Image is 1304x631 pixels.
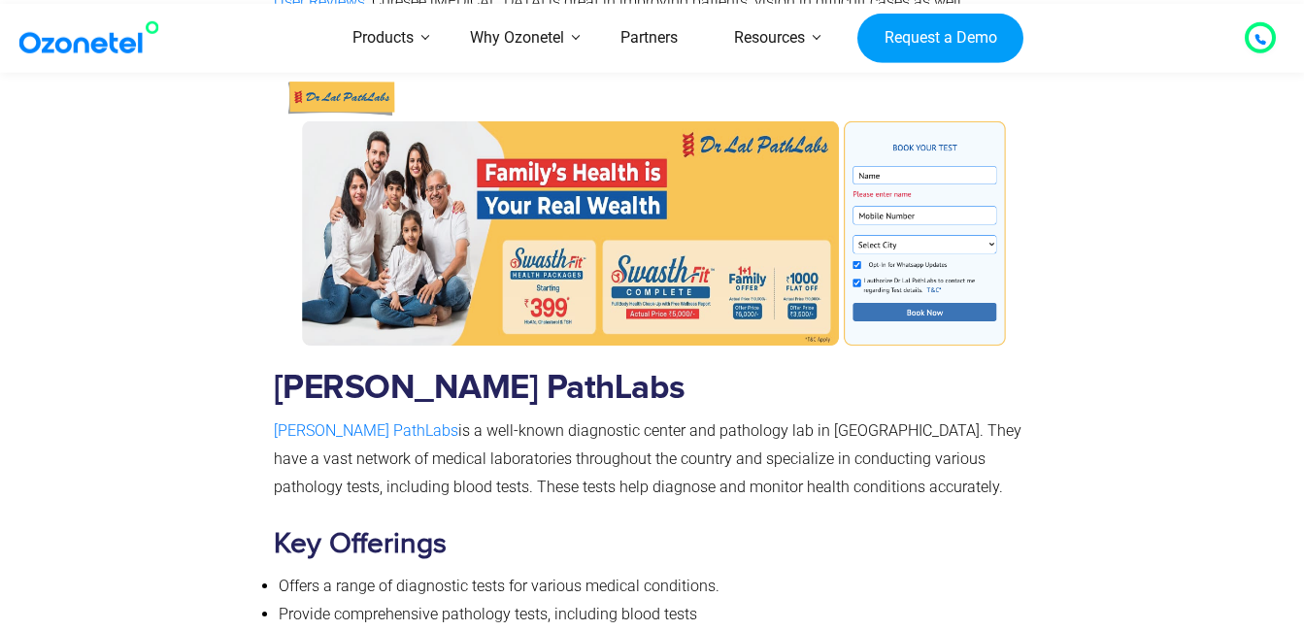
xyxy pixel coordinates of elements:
span: Provide comprehensive pathology tests, including blood tests [279,605,697,623]
b: [PERSON_NAME] PathLabs [274,371,685,405]
a: Products [324,4,442,73]
b: Key Offerings [274,526,447,561]
span: Offers a range of diagnostic tests for various medical conditions. [279,577,719,595]
a: Why Ozonetel [442,4,592,73]
a: Request a Demo [857,13,1023,63]
a: Partners [592,4,706,73]
span: is a well-known diagnostic center and pathology lab in [GEOGRAPHIC_DATA]. They have a vast networ... [274,421,1021,496]
a: [PERSON_NAME] PathLabs [274,421,458,440]
a: Resources [706,4,833,73]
